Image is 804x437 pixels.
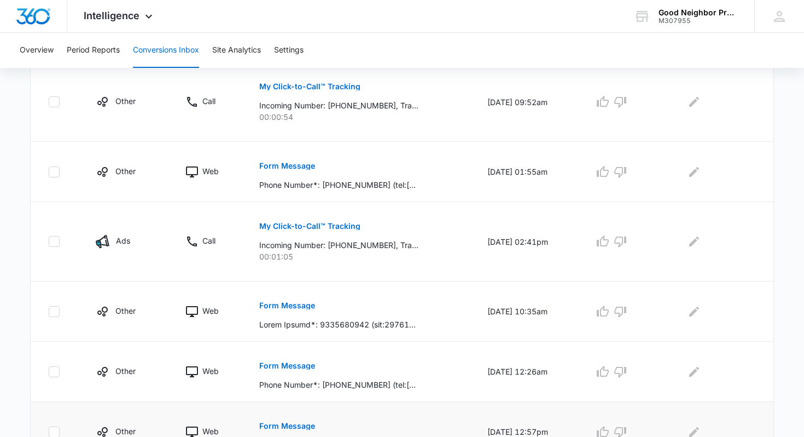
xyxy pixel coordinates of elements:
p: Other [115,165,136,177]
p: Other [115,95,136,107]
p: Other [115,305,136,317]
td: [DATE] 12:26am [474,342,581,402]
p: Web [202,365,219,377]
span: Intelligence [84,10,139,21]
button: Form Message [259,353,315,379]
p: Call [202,95,215,107]
p: Other [115,365,136,377]
button: My Click-to-Call™ Tracking [259,73,360,100]
p: Web [202,165,219,177]
p: 00:00:54 [259,111,461,123]
p: Form Message [259,362,315,370]
p: Phone Number*: [PHONE_NUMBER] (tel:[PHONE_NUMBER]) What can we help you with?*: 11 Message*: Plea... [259,179,418,191]
p: Form Message [259,162,315,170]
button: Site Analytics [212,33,261,68]
p: 00:01:05 [259,251,461,262]
p: Form Message [259,302,315,309]
div: account id [659,17,738,25]
td: [DATE] 01:55am [474,142,581,202]
button: Form Message [259,153,315,179]
p: Form Message [259,422,315,430]
p: Incoming Number: [PHONE_NUMBER], Tracking Number: [PHONE_NUMBER], Ring To: [PHONE_NUMBER], Caller... [259,239,418,251]
p: Ads [116,235,130,246]
p: Web [202,305,219,317]
button: Edit Comments [685,363,703,381]
button: Conversions Inbox [133,33,199,68]
button: Period Reports [67,33,120,68]
button: My Click-to-Call™ Tracking [259,213,360,239]
button: Edit Comments [685,163,703,181]
p: Phone Number*: [PHONE_NUMBER] (tel:[PHONE_NUMBER]) What can we help you with?*: dsadsadsa Message... [259,379,418,390]
button: Edit Comments [685,303,703,320]
td: [DATE] 10:35am [474,281,581,342]
button: Edit Comments [685,93,703,111]
p: My Click-to-Call™ Tracking [259,222,360,230]
p: My Click-to-Call™ Tracking [259,83,360,90]
p: Incoming Number: [PHONE_NUMBER], Tracking Number: [PHONE_NUMBER], Ring To: [PHONE_NUMBER], Caller... [259,100,418,111]
div: account name [659,8,738,17]
button: Settings [274,33,304,68]
p: Call [202,235,215,246]
td: [DATE] 09:52am [474,62,581,142]
p: Lorem Ipsumd*: 9335680942 (sit:2976190820) Amet con ad elit sed doei?*: Temp Incididunt Utlabore ... [259,319,418,330]
p: Other [115,426,136,437]
p: Web [202,426,219,437]
button: Form Message [259,292,315,319]
button: Edit Comments [685,233,703,250]
button: Overview [20,33,54,68]
td: [DATE] 02:41pm [474,202,581,281]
